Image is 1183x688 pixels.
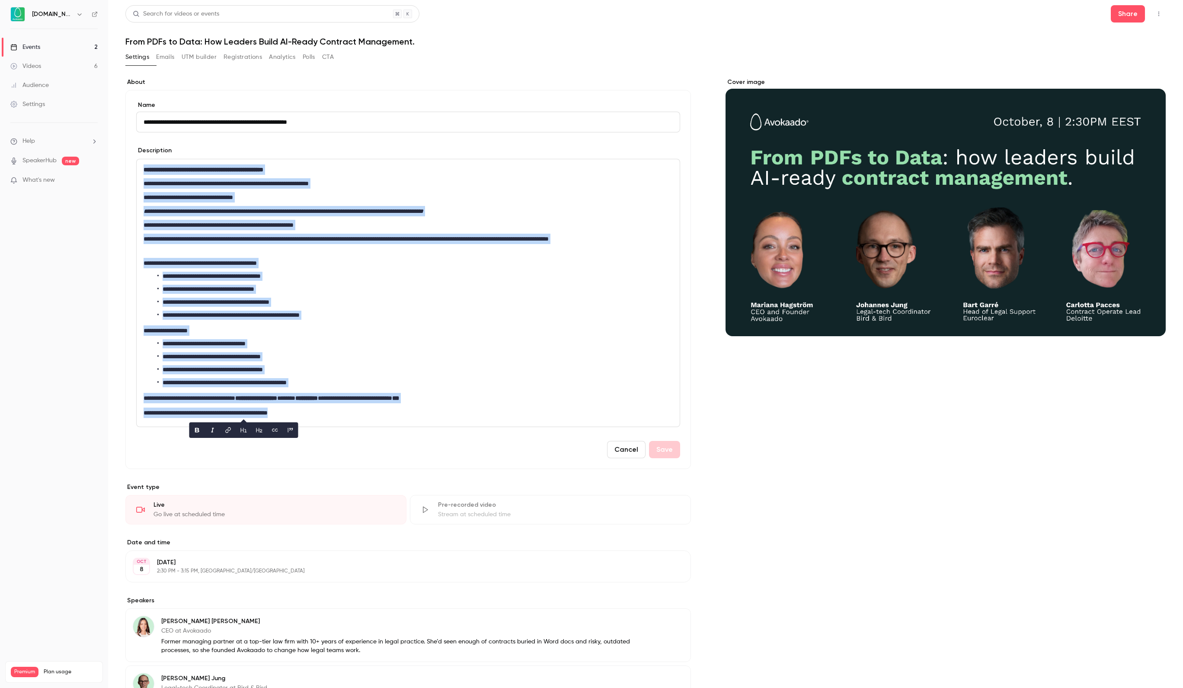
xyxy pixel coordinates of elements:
div: Live [153,501,396,509]
div: Audience [10,81,49,90]
label: Cover image [726,78,1166,87]
button: Settings [125,50,149,64]
button: Polls [303,50,315,64]
button: Analytics [269,50,296,64]
button: Emails [156,50,174,64]
p: 8 [140,565,144,574]
img: Avokaado.io [11,7,25,21]
button: Cancel [607,441,646,458]
button: blockquote [284,423,297,437]
section: description [136,159,680,427]
div: Videos [10,62,41,71]
div: Pre-recorded videoStream at scheduled time [410,495,691,524]
span: Premium [11,667,38,677]
button: bold [190,423,204,437]
p: 2:30 PM - 3:15 PM, [GEOGRAPHIC_DATA]/[GEOGRAPHIC_DATA] [157,568,645,575]
div: Pre-recorded video [438,501,680,509]
label: Speakers [125,596,691,605]
p: [DATE] [157,558,645,567]
span: new [62,157,79,165]
div: Mariana Hagström[PERSON_NAME] [PERSON_NAME]CEO at AvokaadoFormer managing partner at a top-tier l... [125,608,691,662]
p: Event type [125,483,691,492]
p: [PERSON_NAME] [PERSON_NAME] [161,617,635,626]
div: Events [10,43,40,51]
section: Cover image [726,78,1166,336]
p: [PERSON_NAME] Jung [161,674,590,683]
button: CTA [322,50,334,64]
p: Former managing partner at a top-tier law firm with 10+ years of experience in legal practice. Sh... [161,637,635,655]
button: italic [206,423,220,437]
label: Date and time [125,538,691,547]
button: Registrations [224,50,262,64]
label: Name [136,101,680,109]
img: Mariana Hagström [133,616,154,637]
div: Stream at scheduled time [438,510,680,519]
a: SpeakerHub [22,156,57,165]
span: What's new [22,176,55,185]
span: Help [22,137,35,146]
li: help-dropdown-opener [10,137,98,146]
button: Share [1111,5,1145,23]
div: editor [137,159,680,427]
h6: [DOMAIN_NAME] [32,10,73,19]
div: LiveGo live at scheduled time [125,495,406,524]
div: OCT [134,559,149,565]
button: UTM builder [182,50,217,64]
label: About [125,78,691,87]
span: Plan usage [44,669,97,675]
label: Description [136,146,172,155]
p: CEO at Avokaado [161,627,635,635]
button: link [221,423,235,437]
div: Go live at scheduled time [153,510,396,519]
div: Settings [10,100,45,109]
div: Search for videos or events [133,10,219,19]
h1: From PDFs to Data: How Leaders Build AI-Ready Contract Management. [125,36,1166,47]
